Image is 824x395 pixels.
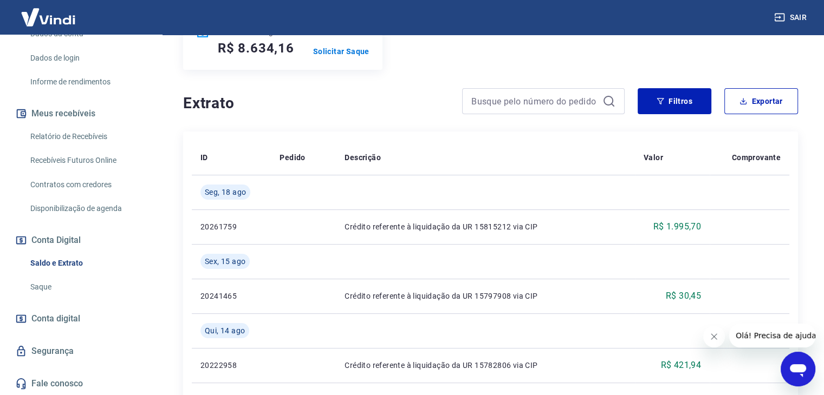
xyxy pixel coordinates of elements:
[26,174,149,196] a: Contratos com credores
[345,360,626,371] p: Crédito referente à liquidação da UR 15782806 via CIP
[345,291,626,301] p: Crédito referente à liquidação da UR 15797908 via CIP
[218,40,294,57] h5: R$ 8.634,16
[471,93,598,109] input: Busque pelo número do pedido
[26,252,149,274] a: Saldo e Extrato
[13,228,149,252] button: Conta Digital
[644,152,663,163] p: Valor
[729,324,815,347] iframe: Mensagem da empresa
[732,152,781,163] p: Comprovante
[13,1,83,34] img: Vindi
[200,221,262,232] p: 20261759
[280,152,305,163] p: Pedido
[638,88,711,114] button: Filtros
[703,326,725,347] iframe: Fechar mensagem
[200,360,262,371] p: 20222958
[345,221,626,232] p: Crédito referente à liquidação da UR 15815212 via CIP
[13,102,149,126] button: Meus recebíveis
[31,311,80,326] span: Conta digital
[205,325,245,336] span: Qui, 14 ago
[13,307,149,331] a: Conta digital
[205,256,245,267] span: Sex, 15 ago
[183,93,449,114] h4: Extrato
[653,220,701,233] p: R$ 1.995,70
[26,149,149,172] a: Recebíveis Futuros Online
[772,8,811,28] button: Sair
[781,352,815,386] iframe: Botão para abrir a janela de mensagens
[26,276,149,298] a: Saque
[313,46,369,57] a: Solicitar Saque
[26,198,149,220] a: Disponibilização de agenda
[660,359,701,372] p: R$ 421,94
[200,291,262,301] p: 20241465
[26,126,149,148] a: Relatório de Recebíveis
[666,289,701,302] p: R$ 30,45
[26,71,149,93] a: Informe de rendimentos
[345,152,381,163] p: Descrição
[205,187,246,198] span: Seg, 18 ago
[724,88,798,114] button: Exportar
[26,47,149,69] a: Dados de login
[7,8,91,16] span: Olá! Precisa de ajuda?
[200,152,208,163] p: ID
[13,339,149,363] a: Segurança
